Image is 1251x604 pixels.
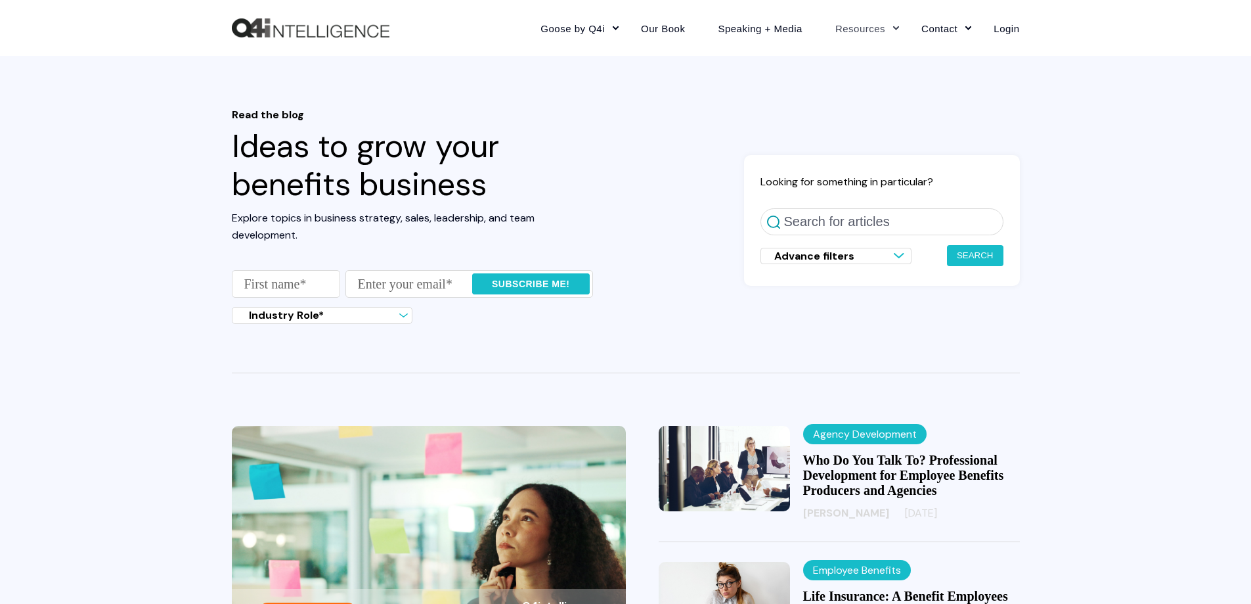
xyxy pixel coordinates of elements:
[803,453,1004,498] a: Who Do You Talk To? Professional Development for Employee Benefits Producers and Agencies
[472,273,590,294] input: Subscribe me!
[232,270,340,298] input: First name*
[232,108,593,121] span: Read the blog
[345,270,593,298] input: Enter your email*
[774,249,854,263] span: Advance filters
[232,18,389,38] a: Back to Home
[947,245,1003,266] button: Search
[760,175,1003,189] h2: Looking for something in particular?
[232,18,389,38] img: Q4intelligence, LLC logo
[803,560,911,580] label: Employee Benefits
[803,424,927,444] label: Agency Development
[232,108,593,203] h1: Ideas to grow your benefits business
[232,211,535,242] span: Explore topics in business strategy, sales, leadership, and team development.
[905,506,937,520] span: [DATE]
[760,208,1003,235] input: Search for articles
[659,426,790,511] img: Who Do You Talk To? Professional Development for Employee Benefits Producers and Agencies
[803,506,889,520] span: [PERSON_NAME]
